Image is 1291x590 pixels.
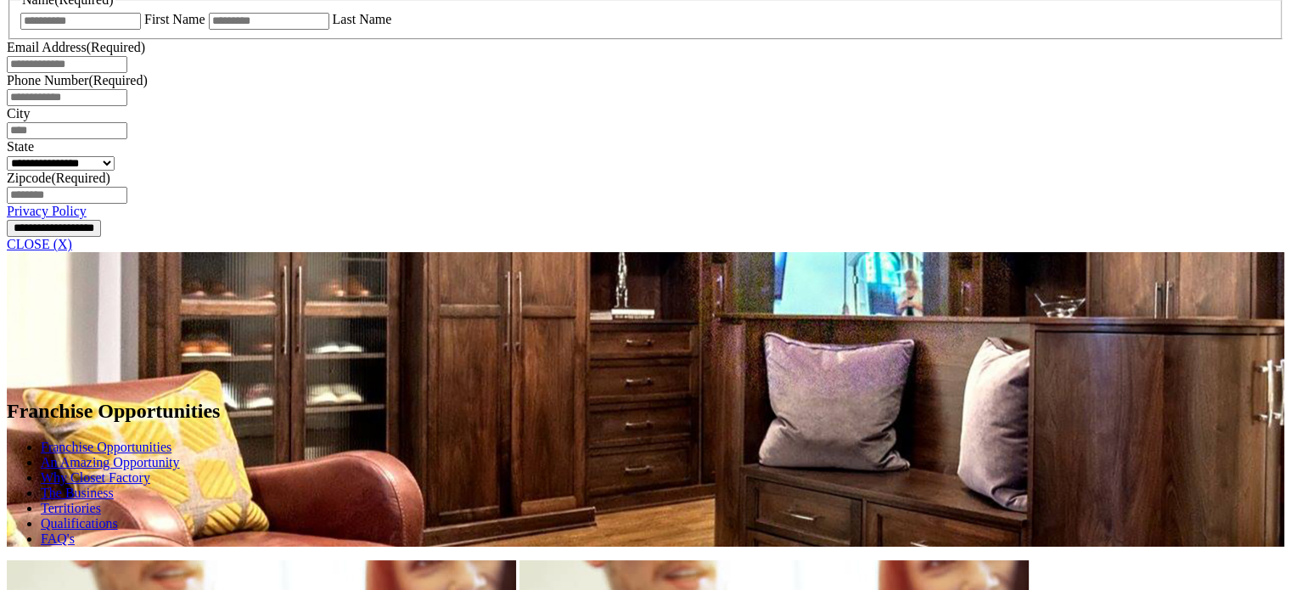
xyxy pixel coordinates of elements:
[88,73,147,87] span: (Required)
[41,470,150,485] a: Why Closet Factory
[41,486,114,500] a: The Business
[51,171,109,185] span: (Required)
[7,400,1284,423] h1: Franchise Opportunities
[41,455,180,469] a: An Amazing Opportunity
[41,501,101,515] a: Territiories
[7,237,72,251] a: CLOSE (X)
[144,12,205,26] label: First Name
[41,531,75,546] a: FAQ's
[7,139,34,154] label: State
[7,106,31,121] label: City
[41,440,171,454] a: Franchise Opportunities
[7,171,110,185] label: Zipcode
[87,40,145,54] span: (Required)
[7,40,145,54] label: Email Address
[7,204,87,218] a: Privacy Policy
[41,516,118,531] a: Qualifications
[7,73,148,87] label: Phone Number
[333,12,392,26] label: Last Name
